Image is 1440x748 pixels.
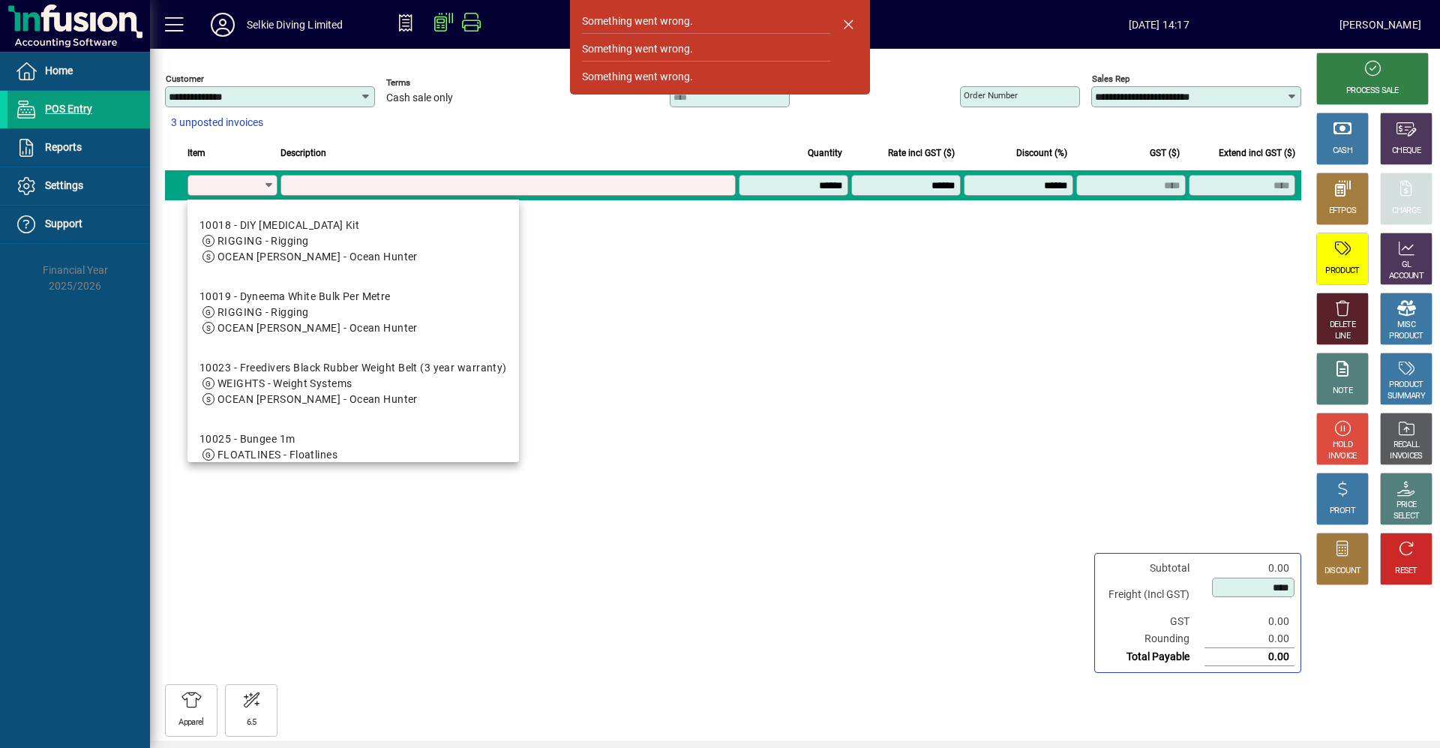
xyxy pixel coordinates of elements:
[1333,440,1352,451] div: HOLD
[199,289,418,305] div: 10019 - Dyneema White Bulk Per Metre
[217,322,418,334] span: OCEAN [PERSON_NAME] - Ocean Hunter
[165,110,269,137] button: 3 unposted invoices
[45,103,92,115] span: POS Entry
[178,717,203,728] div: Apparel
[7,167,150,205] a: Settings
[386,92,453,104] span: Cash sale only
[1395,566,1417,577] div: RESET
[1329,206,1357,217] div: EFTPOS
[1387,391,1425,402] div: SUMMARY
[217,393,418,405] span: OCEAN [PERSON_NAME] - Ocean Hunter
[217,377,352,389] span: WEIGHTS - Weight Systems
[1397,320,1415,331] div: MISC
[1101,613,1204,630] td: GST
[1393,511,1420,522] div: SELECT
[280,145,326,161] span: Description
[187,277,519,348] mat-option: 10019 - Dyneema White Bulk Per Metre
[1330,506,1355,517] div: PROFIT
[1101,560,1204,577] td: Subtotal
[1204,648,1294,666] td: 0.00
[1328,451,1356,462] div: INVOICE
[7,206,150,243] a: Support
[1389,271,1423,282] div: ACCOUNT
[888,145,955,161] span: Rate incl GST ($)
[166,74,204,84] mat-label: Customer
[386,78,476,88] span: Terms
[247,13,343,37] div: Selkie Diving Limited
[199,360,507,376] div: 10023 - Freedivers Black Rubber Weight Belt (3 year warranty)
[1333,386,1352,397] div: NOTE
[964,90,1018,101] mat-label: Order number
[217,251,418,263] span: OCEAN [PERSON_NAME] - Ocean Hunter
[1204,630,1294,648] td: 0.00
[187,206,519,277] mat-option: 10018 - DIY Wishbone Kit
[1333,146,1352,157] div: CASH
[1204,613,1294,630] td: 0.00
[1346,86,1399,97] div: PROCESS SALE
[217,449,337,461] span: FLOATLINES - Floatlines
[45,179,83,191] span: Settings
[1393,440,1420,451] div: RECALL
[1324,566,1360,577] div: DISCOUNT
[199,11,247,38] button: Profile
[1101,577,1204,613] td: Freight (Incl GST)
[1392,146,1420,157] div: CHEQUE
[1335,331,1350,342] div: LINE
[1392,206,1421,217] div: CHARGE
[1219,145,1295,161] span: Extend incl GST ($)
[808,145,842,161] span: Quantity
[199,218,418,233] div: 10018 - DIY [MEDICAL_DATA] Kit
[1092,74,1129,84] mat-label: Sales rep
[582,41,693,57] div: Something went wrong.
[1402,260,1411,271] div: GL
[187,348,519,419] mat-option: 10023 - Freedivers Black Rubber Weight Belt (3 year warranty)
[199,431,418,447] div: 10025 - Bungee 1m
[45,65,73,77] span: Home
[171,115,263,131] span: 3 unposted invoices
[1339,13,1421,37] div: [PERSON_NAME]
[1396,500,1417,511] div: PRICE
[1150,145,1180,161] span: GST ($)
[1330,320,1355,331] div: DELETE
[1389,380,1423,391] div: PRODUCT
[1101,648,1204,666] td: Total Payable
[217,306,308,318] span: RIGGING - Rigging
[1389,331,1423,342] div: PRODUCT
[7,53,150,90] a: Home
[1101,630,1204,648] td: Rounding
[247,717,256,728] div: 6.5
[217,235,308,247] span: RIGGING - Rigging
[979,13,1339,37] span: [DATE] 14:17
[187,419,519,491] mat-option: 10025 - Bungee 1m
[7,129,150,167] a: Reports
[1016,145,1067,161] span: Discount (%)
[582,69,693,85] div: Something went wrong.
[45,141,82,153] span: Reports
[1325,266,1359,277] div: PRODUCT
[187,145,205,161] span: Item
[1204,560,1294,577] td: 0.00
[45,218,82,230] span: Support
[1390,451,1422,462] div: INVOICES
